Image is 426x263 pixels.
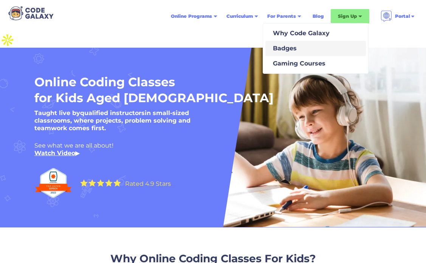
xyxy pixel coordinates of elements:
[125,181,171,187] div: Rated 4.9 Stars
[331,9,369,23] div: Sign Up
[265,41,366,56] a: Badges
[171,12,212,20] div: Online Programs
[270,59,325,68] div: Gaming Courses
[113,179,121,187] img: Yellow Star - the Code Galaxy
[34,165,72,201] img: Top Rated edtech company
[270,44,297,53] div: Badges
[34,142,369,157] div: See what we are all about! ‍ ▶
[34,149,75,157] a: Watch Video
[265,26,366,41] a: Why Code Galaxy
[308,9,328,23] a: Blog
[80,179,88,187] img: Yellow Star - the Code Galaxy
[263,9,306,23] div: For Parents
[88,179,96,187] img: Yellow Star - the Code Galaxy
[34,109,223,132] h5: Taught live by in small-sized classrooms, where projects, problem solving and teamwork comes first.
[267,12,296,20] div: For Parents
[338,12,357,20] div: Sign Up
[376,8,420,25] div: Portal
[222,9,263,23] div: Curriculum
[166,9,222,23] div: Online Programs
[105,179,113,187] img: Yellow Star - the Code Galaxy
[265,56,366,71] a: Gaming Courses
[263,23,369,74] nav: For Parents
[80,109,145,117] strong: qualified instructors
[395,12,410,20] div: Portal
[270,29,330,38] div: Why Code Galaxy
[226,12,253,20] div: Curriculum
[97,179,104,187] img: Yellow Star - the Code Galaxy
[34,74,336,106] h1: Online Coding Classes for Kids Aged [DEMOGRAPHIC_DATA]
